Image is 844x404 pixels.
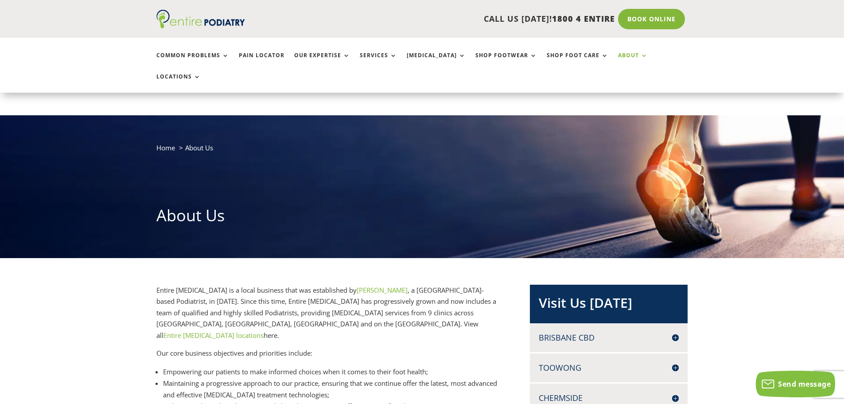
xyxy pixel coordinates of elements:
h4: Brisbane CBD [539,332,679,343]
span: 1800 4 ENTIRE [552,13,615,24]
li: Empowering our patients to make informed choices when it comes to their foot health; [163,366,501,377]
a: Pain Locator [239,52,284,71]
a: About [618,52,648,71]
span: About Us [185,143,213,152]
a: Shop Footwear [475,52,537,71]
button: Send message [756,371,835,397]
h4: Toowong [539,362,679,373]
p: Our core business objectives and priorities include: [156,348,501,366]
a: Entire Podiatry [156,21,245,30]
p: Entire [MEDICAL_DATA] is a local business that was established by , a [GEOGRAPHIC_DATA]-based Pod... [156,285,501,348]
a: Our Expertise [294,52,350,71]
a: Book Online [618,9,685,29]
a: Locations [156,74,201,93]
a: [MEDICAL_DATA] [407,52,466,71]
li: Maintaining a progressive approach to our practice, ensuring that we continue offer the latest, m... [163,377,501,400]
a: Services [360,52,397,71]
a: Entire [MEDICAL_DATA] locations [163,331,264,340]
h4: Chermside [539,392,679,404]
a: Home [156,143,175,152]
a: Shop Foot Care [547,52,608,71]
span: Send message [778,379,831,389]
nav: breadcrumb [156,142,688,160]
p: CALL US [DATE]! [279,13,615,25]
img: logo (1) [156,10,245,28]
a: [PERSON_NAME] [357,286,408,294]
h2: Visit Us [DATE] [539,294,679,317]
a: Common Problems [156,52,229,71]
h1: About Us [156,204,688,231]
